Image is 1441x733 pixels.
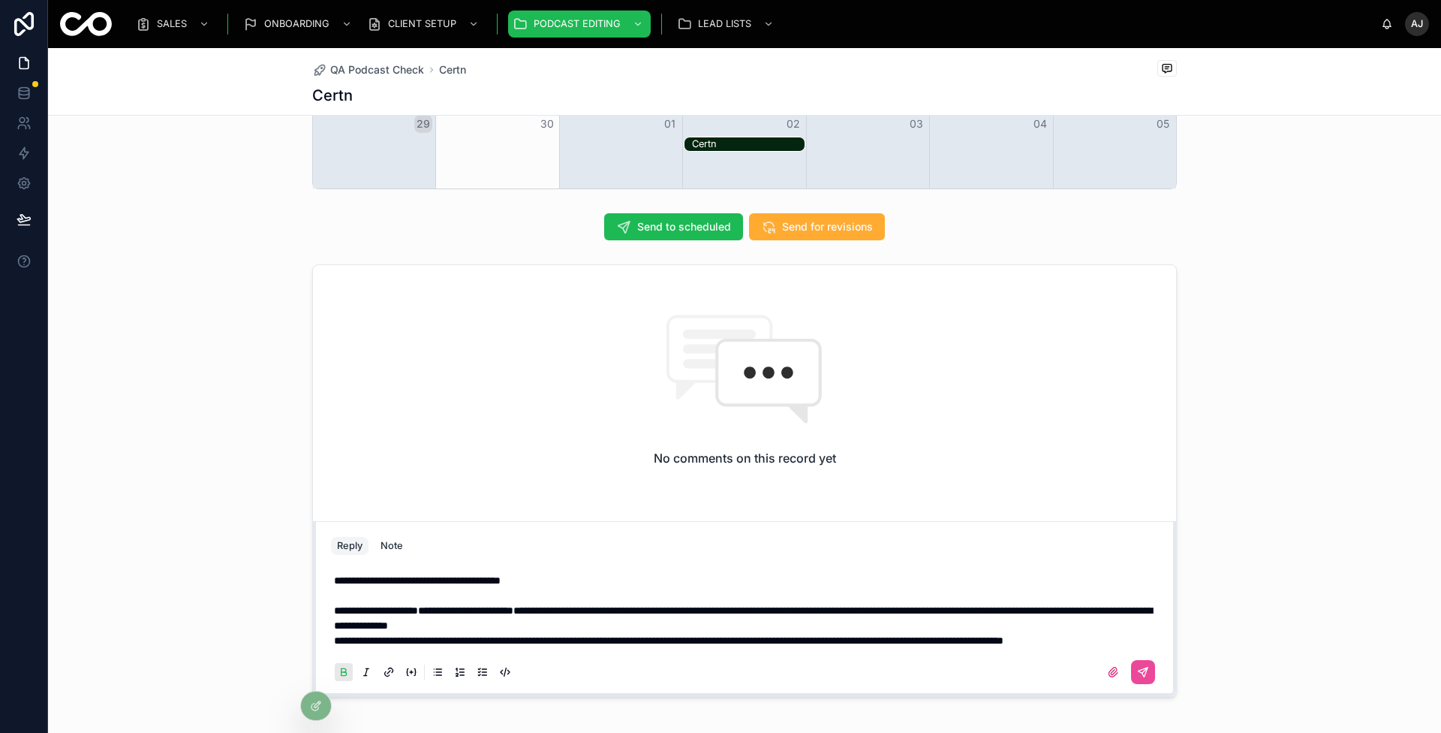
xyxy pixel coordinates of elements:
span: SALES [157,18,187,30]
button: Send to scheduled [604,213,743,240]
img: App logo [60,12,112,36]
div: Certn [692,138,805,150]
span: PODCAST EDITING [534,18,621,30]
button: 04 [1031,115,1049,133]
span: QA Podcast Check [330,62,424,77]
h1: Certn [312,85,353,106]
button: Note [375,537,409,555]
button: Send for revisions [749,213,885,240]
button: 03 [907,115,925,133]
a: PODCAST EDITING [508,11,651,38]
span: LEAD LISTS [698,18,751,30]
button: 30 [538,115,556,133]
a: SALES [131,11,217,38]
h2: No comments on this record yet [654,449,836,467]
span: CLIENT SETUP [388,18,456,30]
span: ONBOARDING [264,18,329,30]
div: Certn [692,137,805,151]
button: 29 [414,115,432,133]
button: 01 [661,115,679,133]
span: Send for revisions [782,219,873,234]
a: LEAD LISTS [672,11,781,38]
a: Certn [439,62,466,77]
a: ONBOARDING [239,11,359,38]
span: AJ [1411,18,1423,30]
a: CLIENT SETUP [363,11,486,38]
div: Note [381,540,403,552]
button: 02 [784,115,802,133]
button: 05 [1154,115,1172,133]
button: Reply [331,537,369,555]
a: QA Podcast Check [312,62,424,77]
div: scrollable content [124,8,1381,41]
span: Send to scheduled [637,219,731,234]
